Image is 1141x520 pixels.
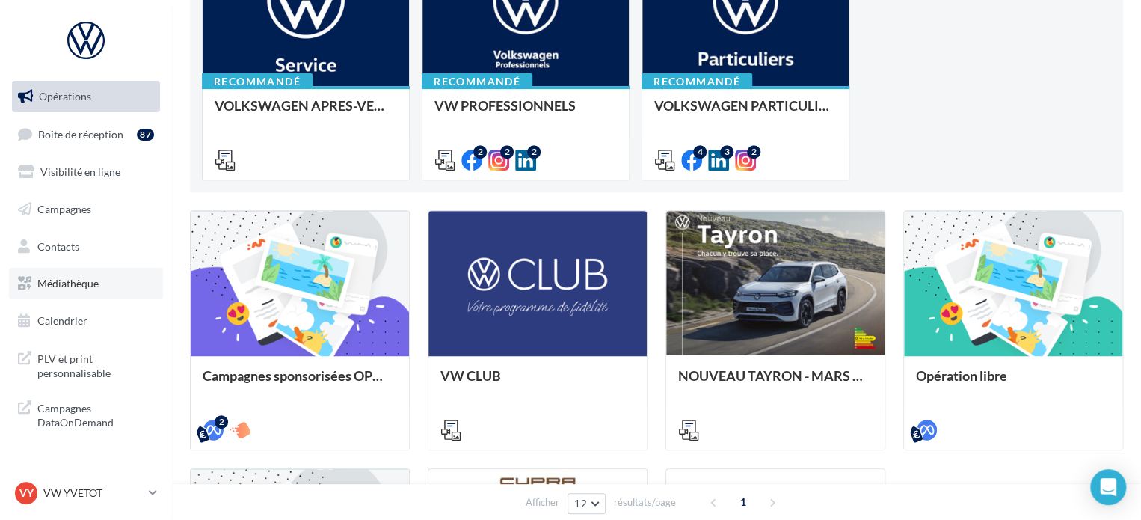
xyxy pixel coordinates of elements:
[614,495,676,510] span: résultats/page
[9,118,163,150] a: Boîte de réception87
[38,127,123,140] span: Boîte de réception
[39,90,91,103] span: Opérations
[642,73,752,90] div: Recommandé
[202,73,313,90] div: Recommandé
[37,203,91,215] span: Campagnes
[19,486,34,501] span: VY
[9,156,163,188] a: Visibilité en ligne
[9,268,163,299] a: Médiathèque
[9,194,163,225] a: Campagnes
[678,368,873,398] div: NOUVEAU TAYRON - MARS 2025
[434,98,617,128] div: VW PROFESSIONNELS
[9,81,163,112] a: Opérations
[37,277,99,290] span: Médiathèque
[9,343,163,387] a: PLV et print personnalisable
[422,73,532,90] div: Recommandé
[731,490,755,514] span: 1
[37,398,154,430] span: Campagnes DataOnDemand
[1090,469,1126,505] div: Open Intercom Messenger
[215,98,397,128] div: VOLKSWAGEN APRES-VENTE
[568,493,606,514] button: 12
[440,368,635,398] div: VW CLUB
[203,368,397,398] div: Campagnes sponsorisées OPO Septembre
[9,392,163,436] a: Campagnes DataOnDemand
[37,239,79,252] span: Contacts
[215,415,228,429] div: 2
[720,145,733,159] div: 3
[37,349,154,381] span: PLV et print personnalisable
[43,486,143,501] p: VW YVETOT
[916,368,1110,398] div: Opération libre
[526,495,559,510] span: Afficher
[693,145,707,159] div: 4
[574,498,587,510] span: 12
[9,231,163,263] a: Contacts
[137,129,154,141] div: 87
[12,479,160,507] a: VY VW YVETOT
[527,145,541,159] div: 2
[37,314,87,327] span: Calendrier
[9,305,163,337] a: Calendrier
[747,145,760,159] div: 2
[654,98,837,128] div: VOLKSWAGEN PARTICULIER
[473,145,487,159] div: 2
[500,145,514,159] div: 2
[40,165,120,178] span: Visibilité en ligne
